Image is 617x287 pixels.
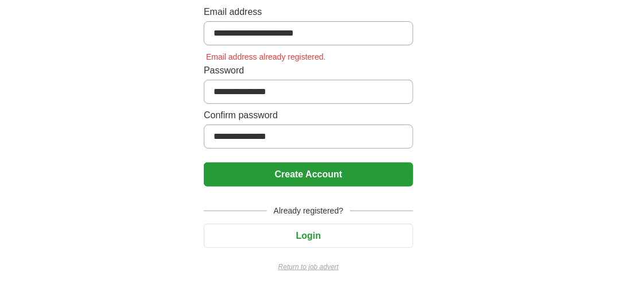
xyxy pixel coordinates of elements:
span: Already registered? [267,205,350,217]
label: Email address [204,5,413,19]
a: Login [204,231,413,241]
a: Return to job advert [204,262,413,272]
button: Create Account [204,162,413,187]
span: Email address already registered. [204,52,328,61]
button: Login [204,224,413,248]
label: Password [204,64,413,77]
label: Confirm password [204,108,413,122]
